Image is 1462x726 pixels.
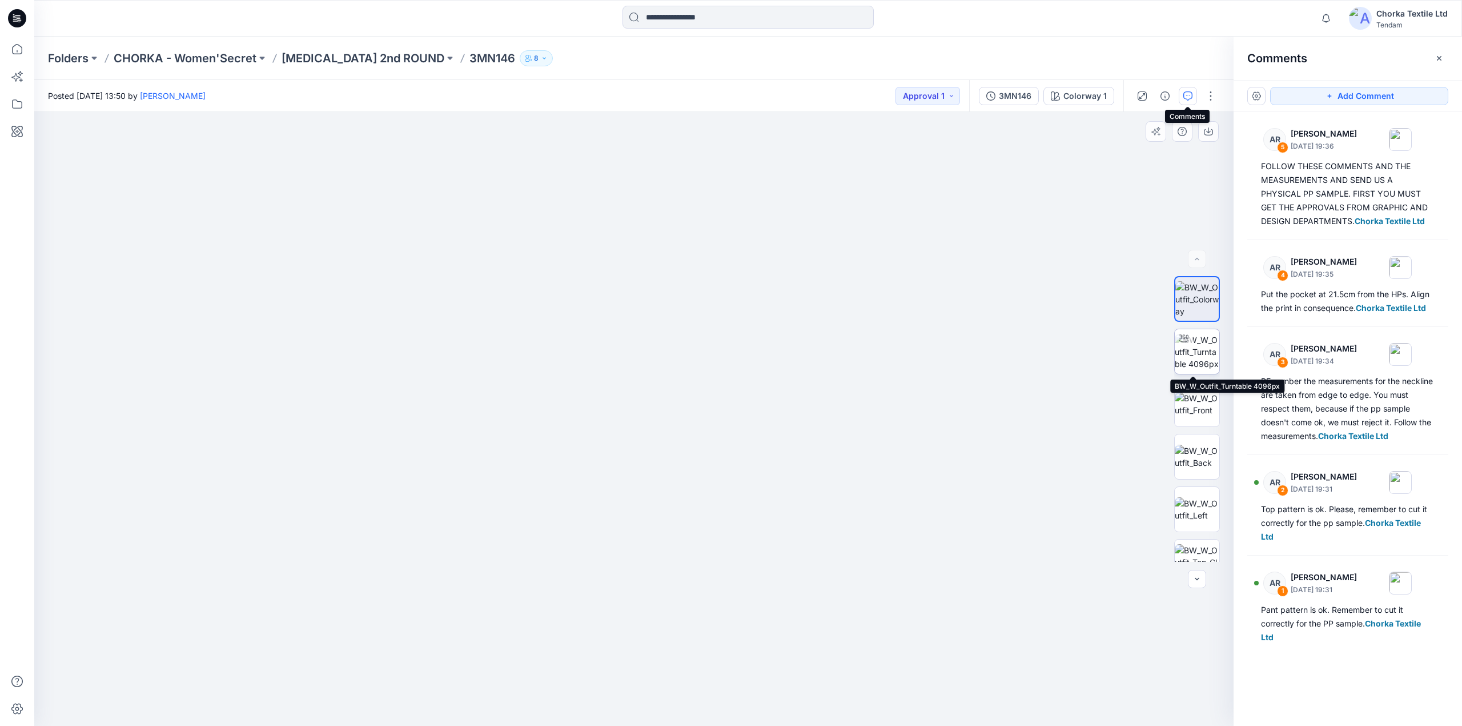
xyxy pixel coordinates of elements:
[1263,128,1286,151] div: AR
[1063,90,1107,102] div: Colorway 1
[1318,431,1388,441] span: Chorka Textile Ltd
[1175,334,1219,370] img: BW_W_Outfit_Turntable 4096px
[1263,256,1286,279] div: AR
[1291,356,1357,367] p: [DATE] 19:34
[114,50,256,66] a: CHORKA - Women'Secret
[140,91,206,101] a: [PERSON_NAME]
[999,90,1031,102] div: 3MN146
[1291,571,1357,584] p: [PERSON_NAME]
[1270,87,1448,105] button: Add Comment
[1277,585,1288,597] div: 1
[1261,603,1435,644] div: Pant pattern is ok. Remember to cut it correctly for the PP sample.
[1175,281,1219,317] img: BW_W_Outfit_Colorway
[282,50,444,66] a: [MEDICAL_DATA] 2nd ROUND
[1277,142,1288,153] div: 5
[1355,216,1425,226] span: Chorka Textile Ltd
[520,50,553,66] button: 8
[1349,7,1372,30] img: avatar
[979,87,1039,105] button: 3MN146
[1263,572,1286,595] div: AR
[1291,127,1357,141] p: [PERSON_NAME]
[48,90,206,102] span: Posted [DATE] 13:50 by
[1261,159,1435,228] div: FOLLOW THESE COMMENTS AND THE MEASUREMENTS AND SEND US A PHYSICAL PP SAMPLE. FIRST YOU MUST GET T...
[1175,392,1219,416] img: BW_W_Outfit_Front
[1291,470,1357,484] p: [PERSON_NAME]
[1175,445,1219,469] img: BW_W_Outfit_Back
[1291,269,1357,280] p: [DATE] 19:35
[1261,374,1435,443] div: REmember the measurements for the neckline are taken from edge to edge. You must respect them, be...
[1043,87,1114,105] button: Colorway 1
[1175,497,1219,521] img: BW_W_Outfit_Left
[1277,485,1288,496] div: 2
[1291,141,1357,152] p: [DATE] 19:36
[1247,51,1307,65] h2: Comments
[1376,7,1448,21] div: Chorka Textile Ltd
[1277,357,1288,368] div: 3
[1291,255,1357,269] p: [PERSON_NAME]
[1263,343,1286,366] div: AR
[1261,502,1435,544] div: Top pattern is ok. Please, remember to cut it correctly for the pp sample.
[1291,584,1357,596] p: [DATE] 19:31
[469,50,515,66] p: 3MN146
[1291,484,1357,495] p: [DATE] 19:31
[48,50,89,66] a: Folders
[1261,288,1435,315] div: Put the pocket at 21.5cm from the HPs. Align the print in consequence.
[1156,87,1174,105] button: Details
[1263,471,1286,494] div: AR
[1376,21,1448,29] div: Tendam
[1175,544,1219,580] img: BW_W_Outfit_Top_CloseUp
[534,52,539,65] p: 8
[1291,342,1357,356] p: [PERSON_NAME]
[1277,270,1288,281] div: 4
[1356,303,1426,313] span: Chorka Textile Ltd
